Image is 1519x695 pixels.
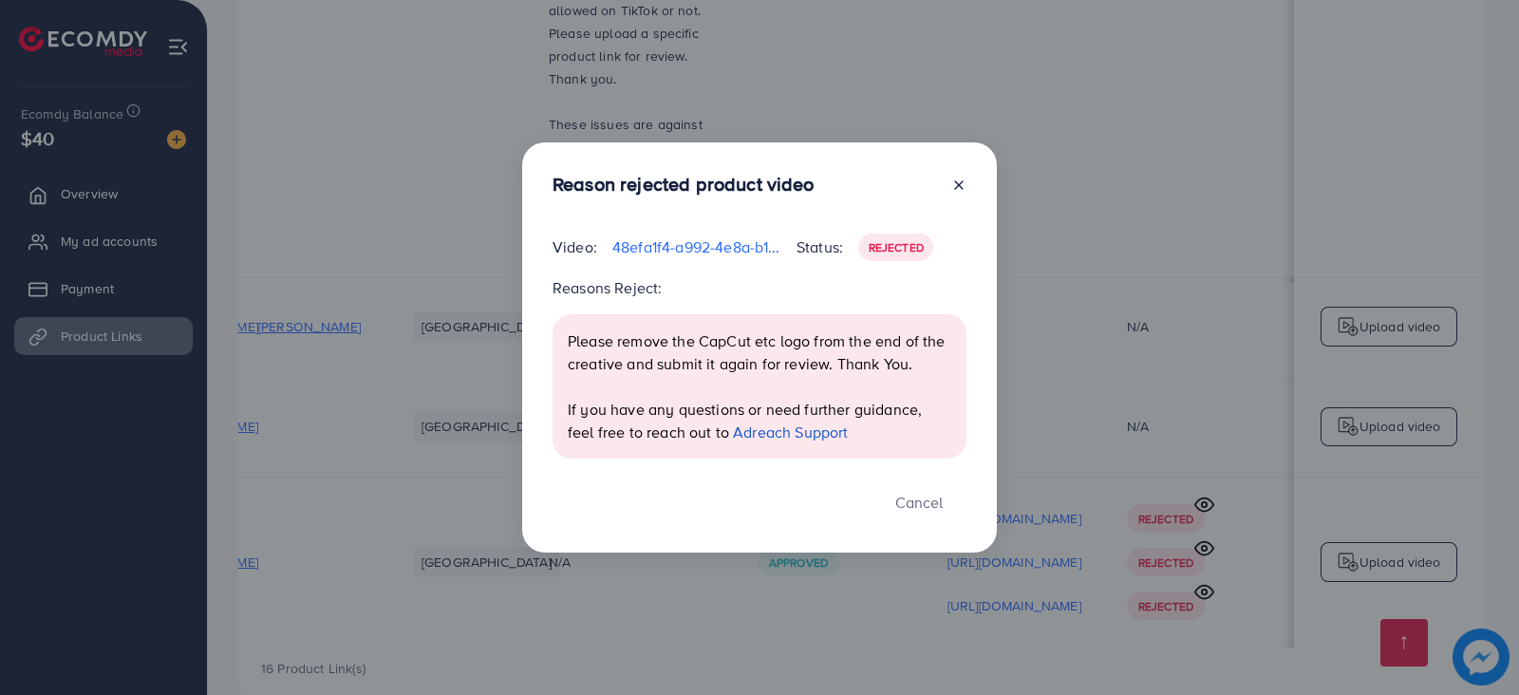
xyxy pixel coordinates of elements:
span: Rejected [869,239,924,255]
h3: Reason rejected product video [553,173,815,196]
button: Cancel [872,481,966,522]
p: Reasons Reject: [553,276,966,299]
span: Please remove the CapCut etc logo from the end of the creative and submit it again for review. Th... [568,330,945,374]
a: Adreach Support [733,422,848,442]
p: Video: [553,235,597,258]
p: Status: [797,235,843,258]
p: 48efa1f4-a992-4e8a-b11c-dcb785da4df6-1759475087548.mov [612,235,781,258]
span: If you have any questions or need further guidance, feel free to reach out to [568,399,922,442]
